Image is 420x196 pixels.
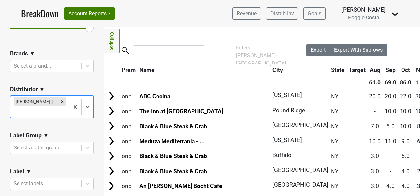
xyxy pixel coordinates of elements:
[104,29,120,53] a: Collapse
[139,183,222,189] a: An [PERSON_NAME] Bocht Cafe
[371,183,379,189] span: 3.0
[10,50,28,57] h3: Brands
[390,153,391,159] span: -
[106,181,116,191] img: Arrow right
[139,67,155,73] span: Name
[402,168,410,175] span: 4.0
[266,7,298,20] a: Distrib Inv
[232,7,261,20] a: Revenue
[106,166,116,176] img: Arrow right
[10,132,42,139] h3: Label Group
[139,168,207,175] a: Black & Blue Steak & Crab
[386,183,395,189] span: 4.0
[122,67,136,73] span: Prem
[106,151,116,161] img: Arrow right
[400,93,411,100] span: 22.0
[386,123,395,130] span: 5.0
[371,153,379,159] span: 3.0
[371,168,379,175] span: 3.0
[272,92,302,98] span: [US_STATE]
[331,168,339,175] span: NY
[14,97,59,106] div: [PERSON_NAME]-[GEOGRAPHIC_DATA]
[59,97,66,106] div: Remove MS Walker-NY
[139,93,170,100] a: ABC Cocina
[311,47,326,53] span: Export
[383,64,398,76] th: Sep: activate to sort column ascending
[105,64,120,76] th: &nbsp;: activate to sort column ascending
[120,149,137,163] td: onp
[26,168,31,176] span: ▼
[385,108,396,114] span: 10.0
[331,123,339,130] span: NY
[331,153,339,159] span: NY
[400,108,411,114] span: 10.0
[120,164,137,178] td: onp
[139,108,223,114] a: The Inn at [GEOGRAPHIC_DATA]
[120,104,137,118] td: onp
[329,64,346,76] th: State: activate to sort column ascending
[272,152,291,158] span: Buffalo
[331,138,339,145] span: NY
[271,64,325,76] th: City: activate to sort column ascending
[383,77,398,88] th: 69.0
[402,153,410,159] span: 5.0
[272,181,328,188] span: [GEOGRAPHIC_DATA]
[349,67,366,73] span: Target
[139,138,205,145] a: Meduza Mediterrania - ...
[106,106,116,116] img: Arrow right
[367,64,382,76] th: Aug: activate to sort column ascending
[348,15,379,21] span: Poggio Costa
[306,44,330,56] button: Export
[402,183,410,189] span: 4.0
[371,123,379,130] span: 7.0
[106,91,116,101] img: Arrow right
[272,137,302,143] span: [US_STATE]
[138,64,270,76] th: Name: activate to sort column ascending
[39,86,45,94] span: ▼
[120,64,137,76] th: Prem: activate to sort column ascending
[347,64,367,76] th: Target: activate to sort column ascending
[106,136,116,146] img: Arrow right
[303,7,326,20] a: Goals
[391,10,399,18] img: Dropdown Menu
[272,107,305,114] span: Pound Ridge
[341,5,386,14] div: [PERSON_NAME]
[399,64,413,76] th: Oct: activate to sort column ascending
[236,52,286,67] span: [PERSON_NAME]-[GEOGRAPHIC_DATA]
[120,134,137,148] td: onp
[30,50,35,58] span: ▼
[369,93,381,100] span: 20.0
[374,108,376,114] span: -
[331,108,339,114] span: NY
[236,44,288,68] div: Filters:
[272,122,328,128] span: [GEOGRAPHIC_DATA]
[106,121,116,131] img: Arrow right
[402,138,410,145] span: 9.0
[331,183,339,189] span: NY
[399,77,413,88] th: 86.0
[390,168,391,175] span: -
[385,138,396,145] span: 11.0
[330,44,387,56] button: Export With Subrows
[10,168,24,175] h3: Label
[367,77,382,88] th: 61.0
[139,123,207,130] a: Black & Blue Steak & Crab
[120,89,137,103] td: onp
[334,47,383,53] span: Export With Subrows
[21,7,59,20] a: BreakDown
[43,132,49,140] span: ▼
[385,93,396,100] span: 20.0
[10,86,38,93] h3: Distributor
[331,93,339,100] span: NY
[120,179,137,193] td: onp
[369,138,381,145] span: 10.0
[139,153,207,159] a: Black & Blue Steak & Crab
[400,123,411,130] span: 10.0
[64,7,115,20] button: Account Reports
[120,119,137,133] td: onp
[272,167,328,173] span: [GEOGRAPHIC_DATA]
